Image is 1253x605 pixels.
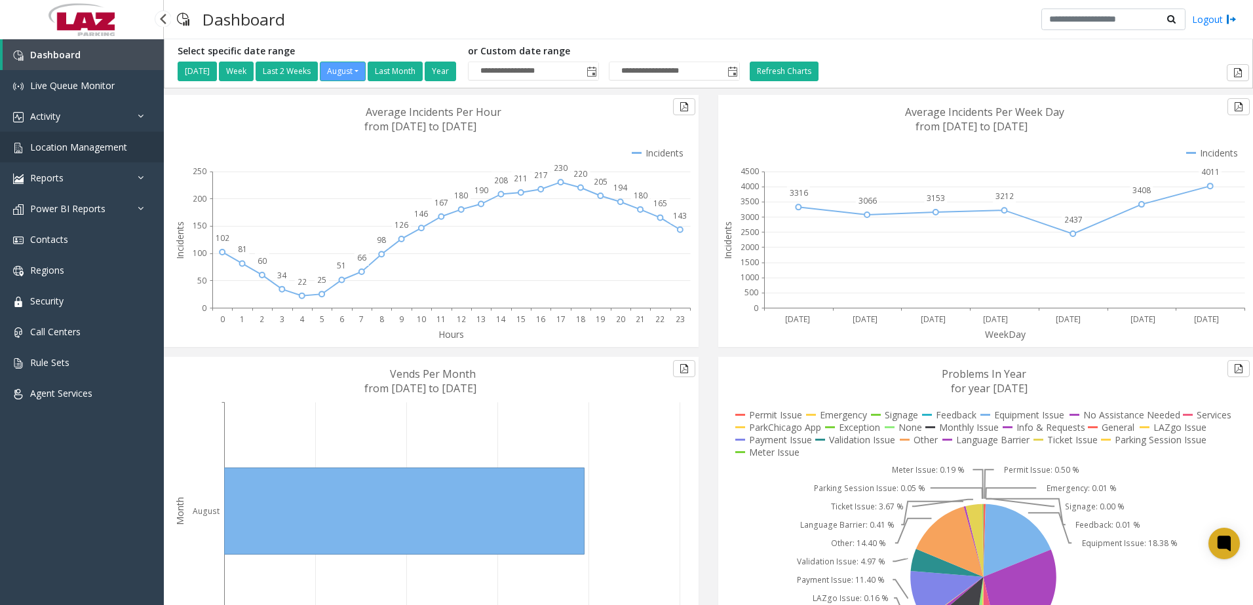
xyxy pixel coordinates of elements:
[785,314,810,325] text: [DATE]
[13,204,24,215] img: 'icon'
[1065,501,1125,512] text: Signage: 0.00 %
[741,257,759,268] text: 1500
[30,48,81,61] span: Dashboard
[30,295,64,307] span: Security
[476,314,486,325] text: 13
[359,314,364,325] text: 7
[673,210,687,221] text: 143
[30,264,64,276] span: Regions
[30,141,127,153] span: Location Management
[193,247,206,259] text: 100
[741,196,759,207] text: 3500
[1201,166,1220,177] text: 4011
[636,314,645,325] text: 21
[853,314,877,325] text: [DATE]
[220,314,225,325] text: 0
[197,275,206,286] text: 50
[438,328,464,340] text: Hours
[744,287,758,298] text: 500
[13,266,24,276] img: 'icon'
[494,175,508,186] text: 208
[399,314,404,325] text: 9
[634,190,647,201] text: 180
[196,3,292,35] h3: Dashboard
[13,358,24,369] img: 'icon'
[258,255,267,266] text: 60
[320,62,366,81] button: August
[193,220,206,231] text: 150
[576,314,585,325] text: 18
[1082,538,1178,549] text: Equipment Issue: 18.38 %
[1004,464,1079,475] text: Permit Issue: 0.50 %
[240,314,244,325] text: 1
[30,110,60,122] span: Activity
[496,314,506,325] text: 14
[317,274,326,285] text: 25
[436,314,446,325] text: 11
[741,227,759,238] text: 2500
[616,314,625,325] text: 20
[474,185,488,196] text: 190
[1227,98,1250,115] button: Export to pdf
[573,168,587,179] text: 220
[193,166,206,177] text: 250
[534,170,548,181] text: 217
[177,3,189,35] img: pageIcon
[1192,12,1237,26] a: Logout
[13,235,24,246] img: 'icon'
[892,464,965,475] text: Meter Issue: 0.19 %
[741,211,759,223] text: 3000
[434,197,448,208] text: 167
[722,221,734,259] text: Incidents
[1130,314,1155,325] text: [DATE]
[368,62,423,81] button: Last Month
[596,314,605,325] text: 19
[13,327,24,338] img: 'icon'
[741,272,759,283] text: 1000
[260,314,264,325] text: 2
[653,198,667,209] text: 165
[673,360,695,377] button: Export to pdf
[741,242,759,253] text: 2000
[725,62,739,81] span: Toggle popup
[983,314,1008,325] text: [DATE]
[1056,314,1081,325] text: [DATE]
[995,191,1014,202] text: 3212
[800,519,895,530] text: Language Barrier: 0.41 %
[916,119,1028,134] text: from [DATE] to [DATE]
[193,193,206,204] text: 200
[395,219,408,230] text: 126
[554,162,568,174] text: 230
[30,356,69,369] span: Rule Sets
[178,62,217,81] button: [DATE]
[831,538,886,549] text: Other: 14.40 %
[174,497,186,525] text: Month
[750,62,819,81] button: Refresh Charts
[676,314,685,325] text: 23
[1064,214,1083,225] text: 2437
[514,173,528,184] text: 211
[584,62,598,81] span: Toggle popup
[1047,483,1117,494] text: Emergency: 0.01 %
[30,79,115,92] span: Live Queue Monitor
[339,314,344,325] text: 6
[594,176,607,187] text: 205
[858,195,877,206] text: 3066
[216,232,229,244] text: 102
[741,181,759,192] text: 4000
[390,367,476,381] text: Vends Per Month
[364,119,476,134] text: from [DATE] to [DATE]
[754,302,758,314] text: 0
[379,314,384,325] text: 8
[414,208,428,219] text: 146
[30,233,68,246] span: Contacts
[516,314,526,325] text: 15
[202,302,206,314] text: 0
[556,314,566,325] text: 17
[13,174,24,184] img: 'icon'
[454,190,468,201] text: 180
[951,381,1028,395] text: for year [DATE]
[1194,314,1219,325] text: [DATE]
[741,166,759,177] text: 4500
[13,297,24,307] img: 'icon'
